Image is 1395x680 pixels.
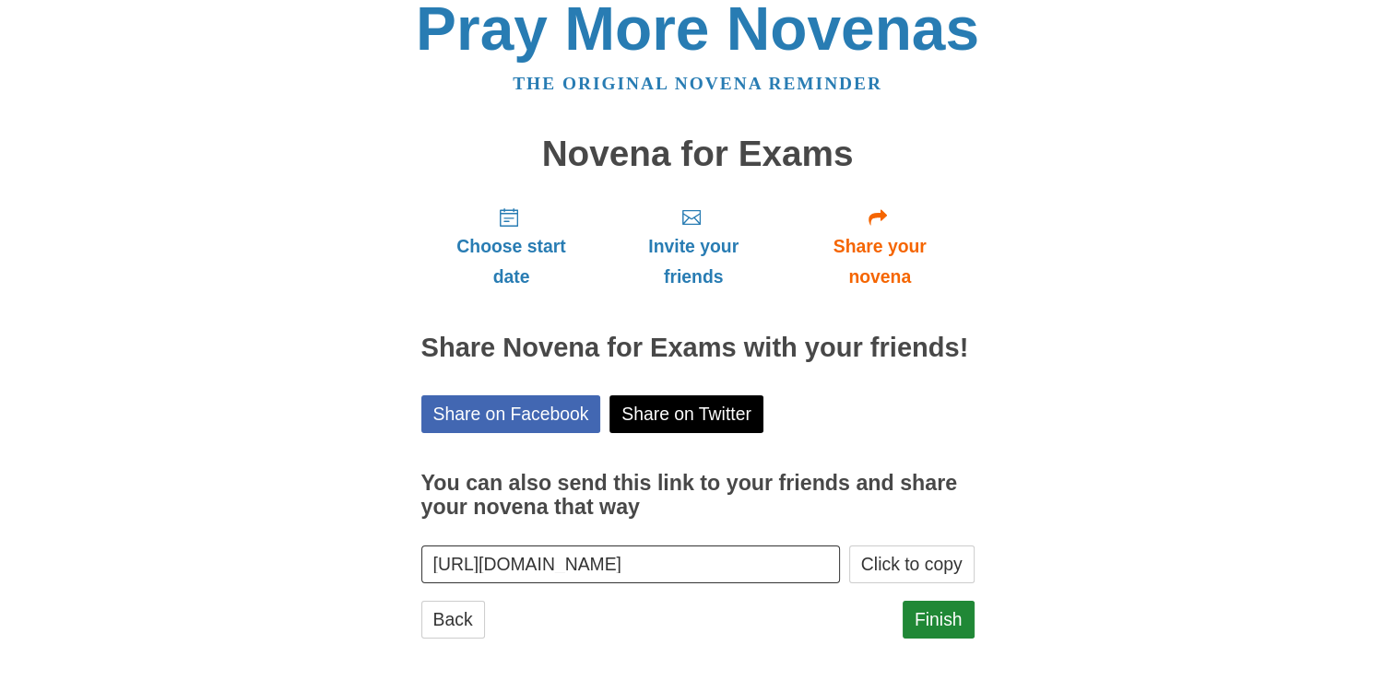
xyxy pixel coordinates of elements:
[620,231,766,292] span: Invite your friends
[421,601,485,639] a: Back
[421,472,975,519] h3: You can also send this link to your friends and share your novena that way
[421,395,601,433] a: Share on Facebook
[421,135,975,174] h1: Novena for Exams
[849,545,975,583] button: Click to copy
[804,231,956,292] span: Share your novena
[440,231,584,292] span: Choose start date
[513,74,882,93] a: The original novena reminder
[903,601,975,639] a: Finish
[609,395,763,433] a: Share on Twitter
[786,192,975,301] a: Share your novena
[421,192,602,301] a: Choose start date
[601,192,785,301] a: Invite your friends
[421,334,975,363] h2: Share Novena for Exams with your friends!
